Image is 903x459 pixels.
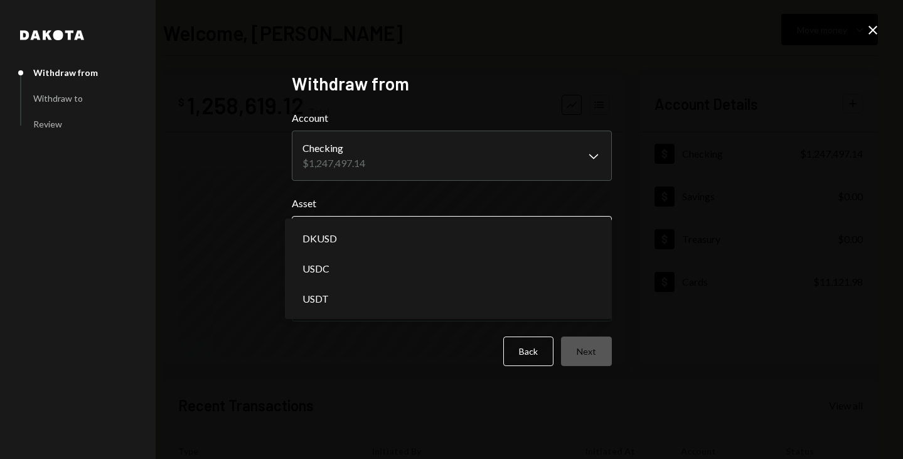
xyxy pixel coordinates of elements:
label: Account [292,111,612,126]
span: USDC [302,261,329,276]
div: Withdraw to [33,93,83,104]
span: DKUSD [302,231,337,246]
h2: Withdraw from [292,72,612,96]
label: Asset [292,196,612,211]
span: USDT [302,291,329,306]
button: Asset [292,216,612,251]
button: Account [292,131,612,181]
div: Withdraw from [33,67,98,78]
button: Back [503,337,553,366]
div: Review [33,119,62,129]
